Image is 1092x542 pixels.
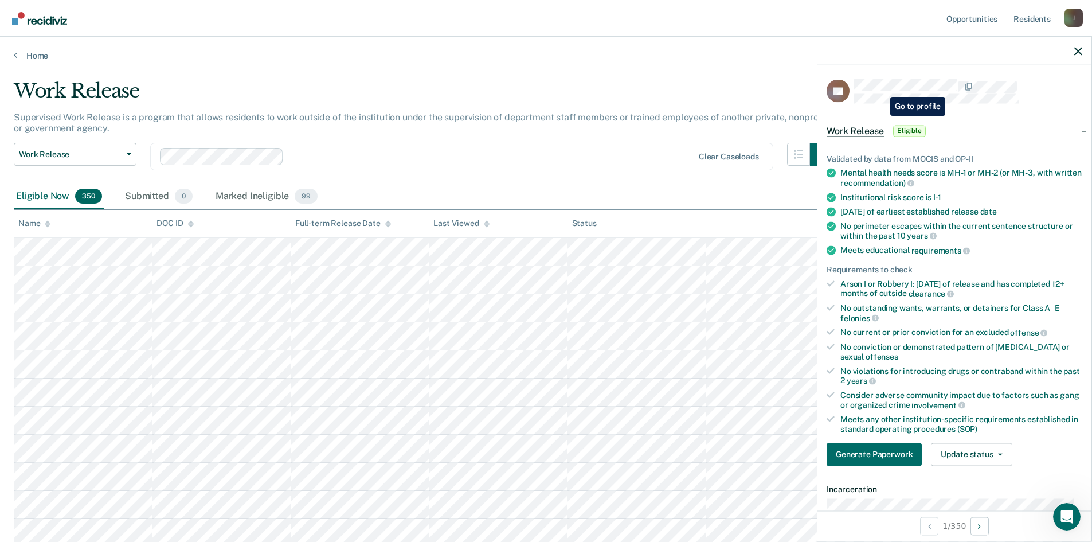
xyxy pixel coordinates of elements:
div: [DATE] of earliest established release [840,206,1082,216]
button: Profile dropdown button [1064,9,1083,27]
div: Consider adverse community impact due to factors such as gang or organized crime [840,390,1082,410]
span: Eligible [893,125,926,137]
img: Recidiviz [12,12,67,25]
div: Institutional risk score is [840,192,1082,202]
dt: Incarceration [827,484,1082,494]
div: No outstanding wants, warrants, or detainers for Class A–E [840,303,1082,322]
span: 99 [295,189,318,204]
span: years [907,231,936,240]
span: 0 [175,189,193,204]
div: Meets educational [840,245,1082,256]
a: Home [14,50,1078,61]
span: felonies [840,313,879,322]
div: No conviction or demonstrated pattern of [MEDICAL_DATA] or sexual [840,342,1082,361]
div: No perimeter escapes within the current sentence structure or within the past 10 [840,221,1082,240]
div: No current or prior conviction for an excluded [840,327,1082,338]
span: requirements [911,245,970,255]
span: date [980,206,997,216]
span: Work Release [827,125,884,137]
div: No violations for introducing drugs or contraband within the past 2 [840,366,1082,385]
div: Status [572,219,597,228]
div: 1 / 350 [817,510,1091,541]
span: offense [1010,328,1047,337]
button: Next Opportunity [970,517,989,535]
div: Name [18,219,50,228]
div: Last Viewed [433,219,489,228]
span: (SOP) [957,424,977,434]
span: I-1 [933,192,941,201]
div: Submitted [123,184,195,209]
div: Meets any other institution-specific requirements established in standard operating procedures [840,415,1082,434]
span: 350 [75,189,102,204]
div: Work ReleaseEligible [817,112,1091,149]
div: Mental health needs score is MH-1 or MH-2 (or MH-3, with written [840,168,1082,188]
span: involvement [911,400,965,410]
span: recommendation) [840,178,914,187]
iframe: Intercom live chat [1053,503,1081,531]
div: Arson I or Robbery I: [DATE] of release and has completed 12+ months of outside [840,279,1082,298]
span: years [847,376,876,385]
div: Validated by data from MOCIS and OP-II [827,154,1082,163]
button: Previous Opportunity [920,517,938,535]
div: DOC ID [156,219,193,228]
button: Generate Paperwork [827,443,922,466]
div: J [1064,9,1083,27]
span: offenses [866,352,898,361]
p: Supervised Work Release is a program that allows residents to work outside of the institution und... [14,112,829,134]
div: Marked Ineligible [213,184,320,209]
div: Work Release [14,79,833,112]
div: Eligible Now [14,184,104,209]
span: Work Release [19,150,122,159]
div: Clear caseloads [699,152,759,162]
button: Update status [931,443,1012,466]
div: Full-term Release Date [295,219,391,228]
span: clearance [909,289,954,298]
div: Requirements to check [827,264,1082,274]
